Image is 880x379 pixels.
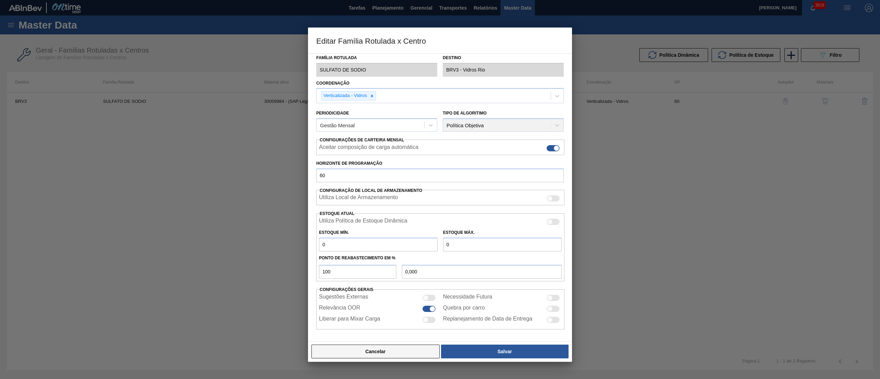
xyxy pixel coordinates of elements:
[443,230,475,235] label: Estoque Máx.
[316,53,437,63] label: Família Rotulada
[319,218,407,226] label: Quando ativada, o sistema irá usar os estoques usando a Política de Estoque Dinâmica.
[321,91,368,100] div: Verticalizada - Vidros
[443,294,492,302] label: Necessidade Futura
[320,287,373,292] span: Configurações Gerais
[320,122,355,128] div: Gestão Mensal
[316,81,350,86] label: Coordenação
[320,188,422,193] span: Configuração de Local de Armazenamento
[308,28,572,54] h3: Editar Família Rotulada x Centro
[316,159,564,169] label: Horizonte de Programação
[443,111,487,116] label: Tipo de Algoritimo
[316,111,349,116] label: Periodicidade
[311,345,440,358] button: Cancelar
[443,53,564,63] label: Destino
[319,194,398,203] label: Quando ativada, o sistema irá exibir os estoques de diferentes locais de armazenamento.
[319,316,380,324] label: Liberar para Mixar Carga
[320,138,404,142] span: Configurações de Carteira Mensal
[319,230,349,235] label: Estoque Mín.
[319,305,360,313] label: Relevância OOR
[320,211,354,216] label: Estoque Atual
[443,316,532,324] label: Replanejamento de Data de Entrega
[441,345,569,358] button: Salvar
[443,305,485,313] label: Quebra por carro
[319,294,368,302] label: Sugestões Externas
[319,256,395,260] label: Ponto de Reabastecimento em %
[319,144,418,152] label: Aceitar composição de carga automática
